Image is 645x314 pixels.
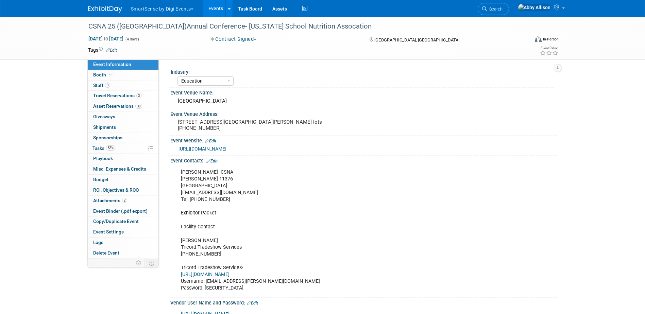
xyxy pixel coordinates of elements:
span: Search [487,6,503,12]
span: [GEOGRAPHIC_DATA], [GEOGRAPHIC_DATA] [374,37,459,42]
span: Asset Reservations [93,103,142,109]
img: Abby Allison [518,4,551,11]
a: Event Information [88,59,158,70]
a: Edit [205,139,216,143]
a: Logs [88,238,158,248]
span: Attachments [93,198,127,203]
a: [URL][DOMAIN_NAME] [181,272,230,277]
span: to [103,36,109,41]
a: Playbook [88,154,158,164]
a: Edit [106,48,117,53]
td: Toggle Event Tabs [145,259,158,267]
span: 55% [106,145,115,151]
span: ROI, Objectives & ROO [93,187,139,193]
span: 2 [122,198,127,203]
a: Copy/Duplicate Event [88,216,158,227]
a: Shipments [88,122,158,133]
td: Tags [88,47,117,53]
span: (4 days) [125,37,139,41]
span: Booth [93,72,114,77]
div: Event Website: [170,136,557,144]
div: Event Contacts: [170,156,557,164]
div: Industry: [171,67,554,75]
a: Sponsorships [88,133,158,143]
a: Tasks55% [88,143,158,154]
a: Booth [88,70,158,80]
a: Staff3 [88,81,158,91]
span: Delete Event [93,250,119,256]
span: 3 [105,83,110,88]
span: Budget [93,177,108,182]
span: 38 [135,104,142,109]
div: [PERSON_NAME]- CSNA [PERSON_NAME] 11376 [GEOGRAPHIC_DATA] [EMAIL_ADDRESS][DOMAIN_NAME] Tel: [PHON... [176,165,482,295]
span: Copy/Duplicate Event [93,219,139,224]
div: Event Format [489,35,559,46]
div: Event Venue Name: [170,88,557,96]
img: Format-Inperson.png [535,36,542,42]
span: Event Binder (.pdf export) [93,208,148,214]
button: Contract Signed [208,36,259,43]
a: ROI, Objectives & ROO [88,185,158,195]
span: Giveaways [93,114,115,119]
span: Event Settings [93,229,124,234]
a: Budget [88,175,158,185]
a: Event Settings [88,227,158,237]
span: Shipments [93,124,116,130]
div: [GEOGRAPHIC_DATA] [175,96,552,106]
span: Travel Reservations [93,93,141,98]
span: 3 [136,93,141,98]
a: Event Binder (.pdf export) [88,206,158,216]
td: Personalize Event Tab Strip [133,259,145,267]
div: In-Person [543,37,559,42]
pre: [STREET_ADDRESS][GEOGRAPHIC_DATA][PERSON_NAME] lots [PHONE_NUMBER] [178,119,324,131]
span: [DATE] [DATE] [88,36,124,42]
a: Asset Reservations38 [88,101,158,111]
div: Event Rating [540,47,558,50]
a: Misc. Expenses & Credits [88,164,158,174]
a: [URL][DOMAIN_NAME] [179,146,226,152]
div: Event Venue Address: [170,109,557,118]
a: Attachments2 [88,196,158,206]
span: Tasks [92,145,115,151]
a: Search [478,3,509,15]
span: Playbook [93,156,113,161]
img: ExhibitDay [88,6,122,13]
a: Edit [206,159,218,163]
i: Booth reservation complete [109,73,113,76]
span: Staff [93,83,110,88]
a: Travel Reservations3 [88,91,158,101]
a: Delete Event [88,248,158,258]
div: CSNA 25 ([GEOGRAPHIC_DATA])Annual Conference- [US_STATE] School Nutrition Assocation [86,20,519,33]
span: Sponsorships [93,135,122,140]
span: Logs [93,240,103,245]
a: Edit [247,301,258,306]
span: Event Information [93,62,131,67]
div: Vendor User Name and Password: [170,298,557,307]
span: Misc. Expenses & Credits [93,166,146,172]
a: Giveaways [88,112,158,122]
